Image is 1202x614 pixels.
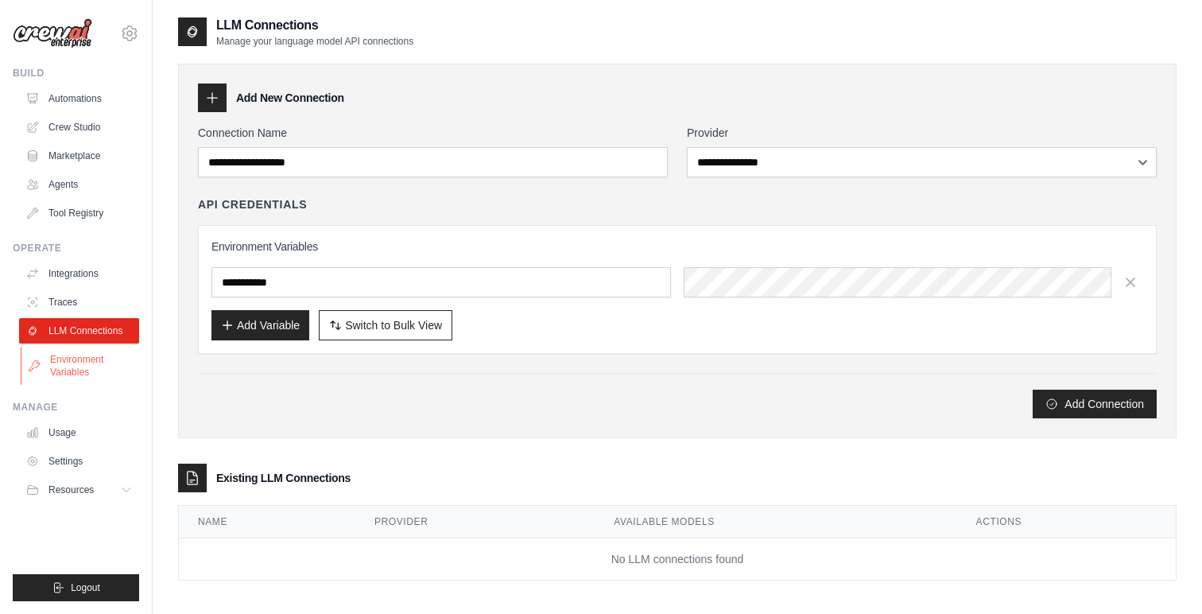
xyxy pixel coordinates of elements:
a: Automations [19,86,139,111]
a: Marketplace [19,143,139,169]
th: Name [179,506,355,538]
button: Add Connection [1033,390,1157,418]
a: Traces [19,290,139,315]
a: Tool Registry [19,200,139,226]
th: Provider [355,506,595,538]
div: Manage [13,401,139,414]
a: Environment Variables [21,347,141,385]
span: Logout [71,581,100,594]
h3: Environment Variables [211,239,1143,255]
button: Add Variable [211,310,309,340]
th: Actions [957,506,1176,538]
a: Crew Studio [19,115,139,140]
td: No LLM connections found [179,538,1176,581]
div: Build [13,67,139,80]
a: Usage [19,420,139,445]
h2: LLM Connections [216,16,413,35]
p: Manage your language model API connections [216,35,413,48]
button: Logout [13,574,139,601]
button: Switch to Bulk View [319,310,452,340]
span: Switch to Bulk View [345,317,442,333]
div: Operate [13,242,139,255]
h3: Add New Connection [236,90,344,106]
span: Resources [48,484,94,496]
a: Settings [19,449,139,474]
button: Resources [19,477,139,503]
a: Agents [19,172,139,197]
a: LLM Connections [19,318,139,344]
th: Available Models [595,506,956,538]
h3: Existing LLM Connections [216,470,351,486]
img: Logo [13,18,92,49]
label: Provider [687,125,1157,141]
label: Connection Name [198,125,668,141]
h4: API Credentials [198,196,307,212]
a: Integrations [19,261,139,286]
